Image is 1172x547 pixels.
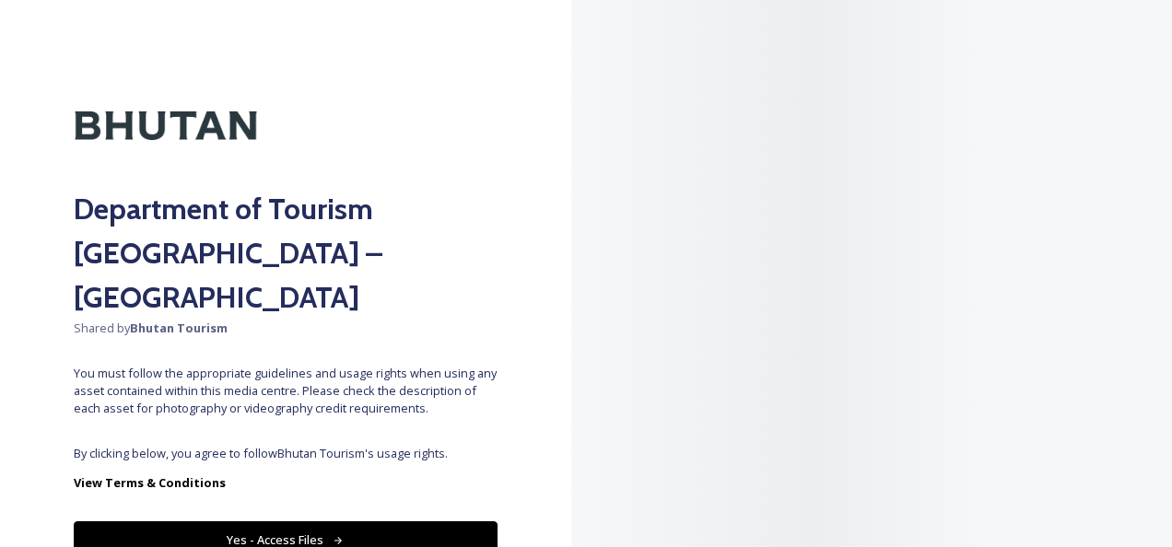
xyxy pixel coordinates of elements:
strong: View Terms & Conditions [74,474,226,491]
strong: Bhutan Tourism [130,320,228,336]
img: Kingdom-of-Bhutan-Logo.png [74,74,258,178]
span: Shared by [74,320,498,337]
h2: Department of Tourism [GEOGRAPHIC_DATA] – [GEOGRAPHIC_DATA] [74,187,498,320]
a: View Terms & Conditions [74,471,498,494]
span: By clicking below, you agree to follow Bhutan Tourism 's usage rights. [74,445,498,462]
span: You must follow the appropriate guidelines and usage rights when using any asset contained within... [74,365,498,418]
